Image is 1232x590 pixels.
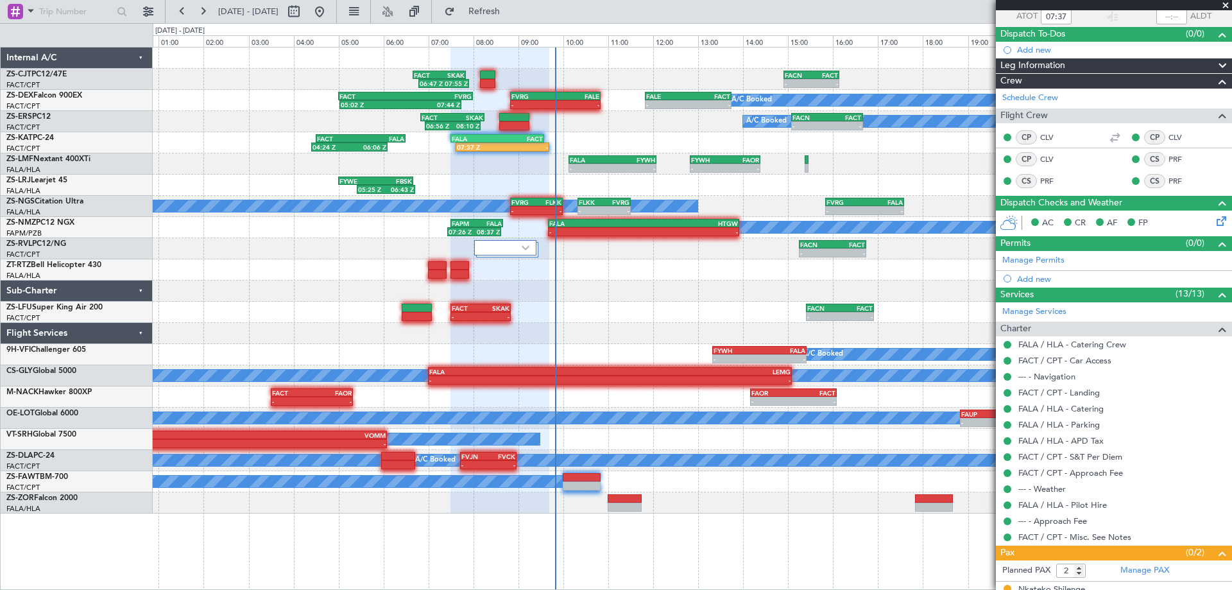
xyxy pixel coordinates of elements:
[610,376,790,384] div: -
[604,207,629,214] div: -
[415,451,456,470] div: A/C Booked
[760,347,805,354] div: FALA
[556,92,599,100] div: FALE
[400,101,460,108] div: 07:44 Z
[440,71,465,79] div: SKAK
[807,313,840,320] div: -
[6,80,40,90] a: FACT/CPT
[1016,130,1037,144] div: CP
[39,2,113,21] input: Trip Number
[833,241,866,248] div: FACT
[6,473,35,481] span: ZS-FAW
[6,494,78,502] a: ZS-ZORFalcon 2000
[689,92,730,100] div: FACT
[477,220,502,227] div: FALA
[6,207,40,217] a: FALA/HLA
[6,346,31,354] span: 9H-VFI
[461,461,488,469] div: -
[1018,483,1066,494] a: --- - Weather
[6,123,40,132] a: FACT/CPT
[1000,27,1065,42] span: Dispatch To-Dos
[644,228,738,236] div: -
[800,249,833,257] div: -
[511,207,536,214] div: -
[384,35,429,47] div: 06:00
[1000,196,1122,211] span: Dispatch Checks and Weather
[1168,132,1197,143] a: CLV
[1144,174,1165,188] div: CS
[812,80,838,87] div: -
[6,219,74,227] a: ZS-NMZPC12 NGX
[6,177,67,184] a: ZS-LRJLearjet 45
[549,220,644,227] div: FALA
[6,367,76,375] a: CS-GLYGlobal 5000
[1168,153,1197,165] a: PRF
[6,113,51,121] a: ZS-ERSPC12
[556,101,599,108] div: -
[714,347,759,354] div: FYWH
[6,304,32,311] span: ZS-LFU
[6,462,40,471] a: FACT/CPT
[6,229,42,238] a: FAPM/PZB
[6,388,92,396] a: M-NACKHawker 800XP
[800,241,833,248] div: FACN
[563,35,608,47] div: 10:00
[339,92,406,100] div: FACT
[1018,419,1100,430] a: FALA / HLA - Parking
[6,473,68,481] a: ZS-FAWTBM-700
[644,220,738,227] div: HTGW
[1000,108,1048,123] span: Flight Crew
[646,92,688,100] div: FALE
[1018,499,1107,510] a: FALA / HLA - Pilot Hire
[429,368,610,376] div: FALA
[452,220,477,227] div: FAPM
[294,35,339,47] div: 04:00
[6,113,32,121] span: ZS-ERS
[6,240,66,248] a: ZS-RVLPC12/NG
[6,452,33,460] span: ZS-DLA
[155,26,205,37] div: [DATE] - [DATE]
[691,164,725,172] div: -
[422,114,452,121] div: FACT
[1018,467,1123,478] a: FACT / CPT - Approach Fee
[6,261,31,269] span: ZT-RTZ
[785,71,811,79] div: FACN
[1186,236,1204,250] span: (0/0)
[6,92,33,100] span: ZS-DEX
[6,494,34,502] span: ZS-ZOR
[570,156,613,164] div: FALA
[1018,451,1122,462] a: FACT / CPT - S&T Per Diem
[760,355,805,363] div: -
[833,35,878,47] div: 16:00
[827,122,862,130] div: -
[457,143,502,151] div: 07:37 Z
[6,240,32,248] span: ZS-RVL
[961,419,1181,426] div: -
[878,35,923,47] div: 17:00
[803,345,843,364] div: A/C Booked
[6,155,90,163] a: ZS-LMFNextant 400XTi
[312,143,350,151] div: 04:24 Z
[6,504,40,514] a: FALA/HLA
[449,228,474,236] div: 07:26 Z
[6,177,31,184] span: ZS-LRJ
[6,304,103,311] a: ZS-LFUSuper King Air 200
[502,143,548,151] div: -
[1016,10,1038,23] span: ATOT
[312,389,352,397] div: FAOR
[1190,10,1211,23] span: ALDT
[579,207,604,214] div: -
[743,35,788,47] div: 14:00
[194,431,386,439] div: VOMM
[840,304,873,312] div: FACT
[1138,217,1148,230] span: FP
[1040,132,1069,143] a: CLV
[714,355,759,363] div: -
[461,453,488,460] div: FVJN
[608,35,653,47] div: 11:00
[698,35,743,47] div: 13:00
[1042,217,1054,230] span: AC
[474,35,518,47] div: 08:00
[6,271,40,281] a: FALA/HLA
[1075,217,1086,230] span: CR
